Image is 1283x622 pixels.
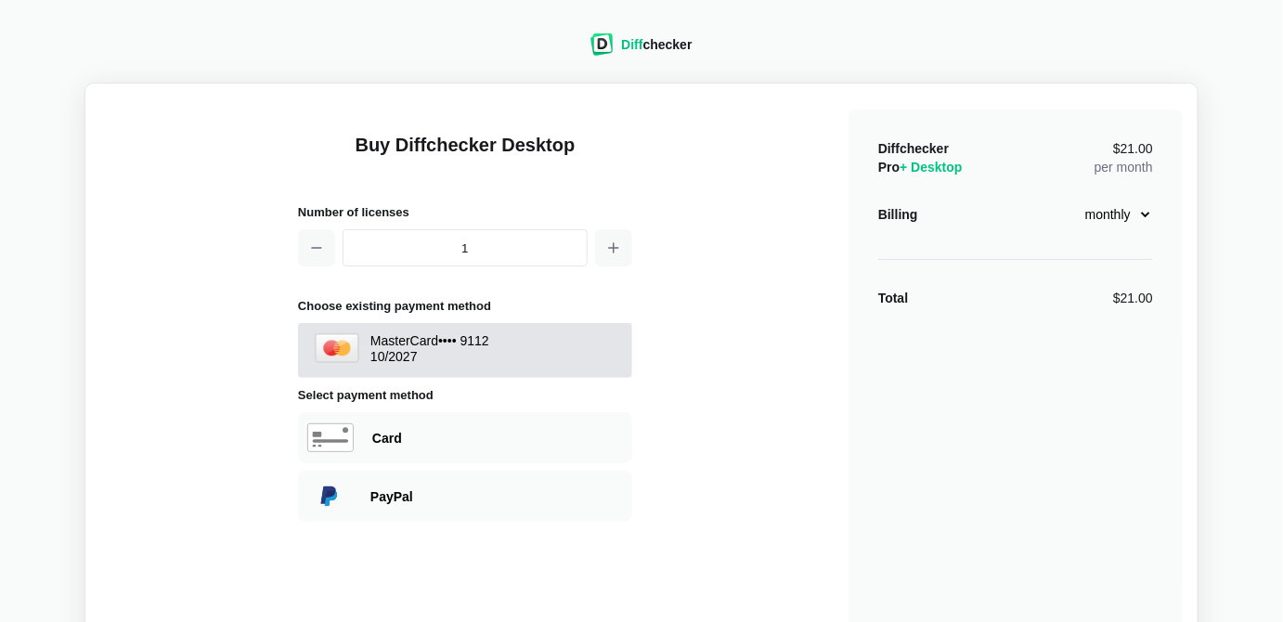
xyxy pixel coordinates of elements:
[372,429,623,447] div: Paying with Card
[878,291,908,305] strong: Total
[1113,289,1153,307] div: $21.00
[900,160,962,175] span: + Desktop
[878,141,949,156] span: Diffchecker
[590,33,614,56] img: Diffchecker logo
[590,44,692,58] a: Diffchecker logoDiffchecker
[370,333,489,369] div: MasterCard •••• 9112 10 / 2027
[298,471,632,522] div: Paying with PayPal
[621,35,692,54] div: checker
[298,132,632,180] h1: Buy Diffchecker Desktop
[315,333,359,364] img: MasterCard Logo
[298,385,632,405] h2: Select payment method
[370,487,623,506] div: Paying with PayPal
[1113,142,1153,155] span: $21.00
[621,37,642,52] span: Diff
[343,229,588,266] input: 1
[878,205,918,224] div: Billing
[298,412,632,463] div: Paying with Card
[298,323,632,378] button: MasterCard LogoMasterCard•••• 911210/2027
[1095,139,1153,176] div: per month
[298,296,632,316] h2: Choose existing payment method
[298,202,632,222] h2: Number of licenses
[878,160,963,175] span: Pro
